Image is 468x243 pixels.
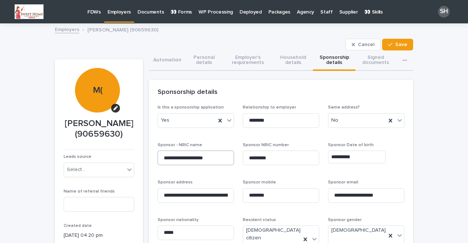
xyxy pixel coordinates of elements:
span: Cancel [358,42,374,47]
span: Created date [64,224,92,228]
span: Relationship to employer [243,105,296,110]
span: Is this a sponsorship application [158,105,224,110]
span: Yes [161,117,169,124]
p: [PERSON_NAME] (90659630) [87,25,158,33]
img: fhIccUguESwYVgHg5RdwPn8sNuPgB4tahCv802vEjhU [15,4,44,19]
button: Save [382,39,413,50]
span: Sponsor Date of birth [328,143,374,147]
span: Same address? [328,105,360,110]
h2: Sponsorship details [158,88,218,96]
a: Employers [55,25,79,33]
span: Sponsor nationality [158,218,199,222]
button: Household details [273,50,313,71]
span: Sponsor gender [328,218,362,222]
button: Sponsorship details [313,50,355,71]
div: M( [75,40,120,95]
div: Select... [67,166,85,174]
button: Automation [149,50,186,71]
button: Signed documents [355,50,396,71]
span: Save [395,42,407,47]
button: Personal details [186,50,222,71]
span: Sponsor mobile [243,180,276,185]
span: [DEMOGRAPHIC_DATA] citizen [246,227,301,242]
span: No [331,117,338,124]
span: Sponsor NRIC number [243,143,289,147]
button: Cancel [346,39,381,50]
span: Sponsor - NRIC name [158,143,202,147]
button: Employer's requirements [222,50,273,71]
div: SH [438,6,450,18]
p: [PERSON_NAME] (90659630) [64,118,134,140]
span: Sponsor email [328,180,358,185]
p: [DATE] 04:20 pm [64,232,134,239]
span: Sponsor address [158,180,193,185]
span: Name of referral friends [64,189,115,194]
span: Resident status [243,218,276,222]
span: [DEMOGRAPHIC_DATA] [331,227,386,234]
span: Leads source [64,155,91,159]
